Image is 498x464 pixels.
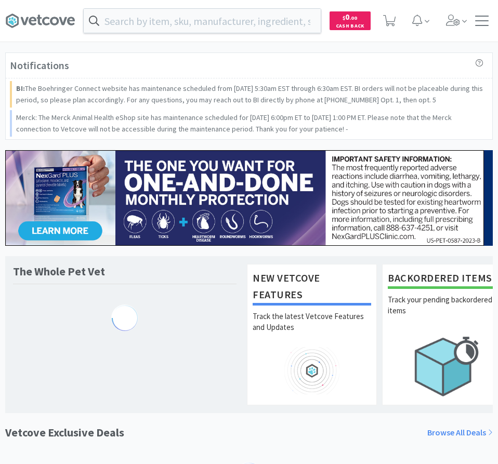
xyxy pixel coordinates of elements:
[10,57,69,74] h3: Notifications
[253,347,371,394] img: hero_feature_roadmap.png
[343,15,345,21] span: $
[330,7,371,35] a: $0.00Cash Back
[253,270,371,306] h1: New Vetcove Features
[5,150,484,246] img: 24562ba5414042f391a945fa418716b7_350.jpg
[247,264,377,405] a: New Vetcove FeaturesTrack the latest Vetcove Features and Updates
[5,423,124,442] h1: Vetcove Exclusive Deals
[427,426,493,440] a: Browse All Deals
[253,311,371,347] p: Track the latest Vetcove Features and Updates
[16,83,484,106] p: The Boehringer Connect website has maintenance scheduled from [DATE] 5:30am EST through 6:30am ES...
[16,112,484,135] p: Merck: The Merck Animal Health eShop site has maintenance scheduled for [DATE] 6:00pm ET to [DATE...
[349,15,357,21] span: . 00
[343,12,357,22] span: 0
[13,264,105,279] h1: The Whole Pet Vet
[336,23,364,30] span: Cash Back
[84,9,321,33] input: Search by item, sku, manufacturer, ingredient, size...
[16,84,25,93] strong: BI:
